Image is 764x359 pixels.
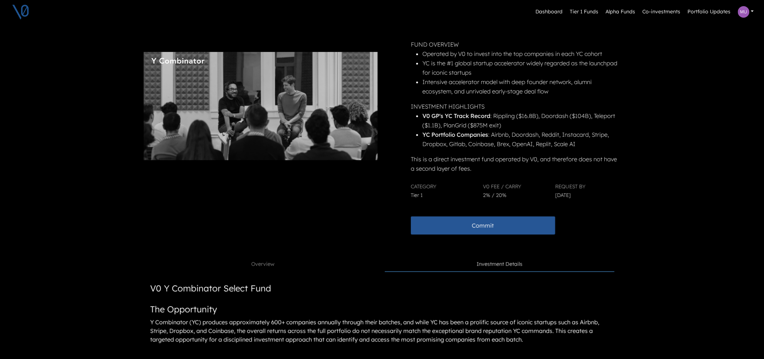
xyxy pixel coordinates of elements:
span: The Opportunity [150,304,217,315]
strong: V0 GP's YC Track Record [422,112,490,119]
p: FUND OVERVIEW [411,40,619,49]
li: Intensive accelerator model with deep founder network, alumni ecosystem, and unrivaled early-stag... [422,77,619,96]
span: V0 Y Combinator Select Fund [150,283,271,294]
p: This is a direct investment fund operated by V0, and therefore does not have a second layer of fees. [411,154,619,173]
span: V0 Fee / Carry [483,183,521,190]
a: Portfolio Updates [685,5,734,19]
img: V0 logo [12,3,30,21]
a: Co-investments [640,5,683,19]
div: Y Combinator (YC) produces approximately 600+ companies annually through their batches, and while... [149,317,615,345]
strong: YC Portfolio Companies [422,131,488,138]
button: Commit [411,216,555,235]
li: YC is the #1 global startup accelerator widely regarded as the launchpad for iconic startups [422,58,619,77]
img: Profile [738,6,750,18]
a: Alpha Funds [603,5,638,19]
a: Tier 1 Funds [567,5,602,19]
li: : Airbnb, Doordash, Reddit, Instacard, Stripe, Dropbox, Gitlab, Coinbase, Brex, OpenAI, Replit, S... [422,130,619,149]
a: Dashboard [533,5,566,19]
span: Category [411,183,437,190]
span: Tier 1 [411,192,423,198]
span: Request By [555,183,586,190]
li: Operated by V0 to invest into the top companies in each YC cohort [422,49,619,58]
span: Investment Details [477,261,523,268]
p: INVESTMENT HIGHLIGHTS [411,102,619,111]
img: Fund Logo [151,58,205,65]
span: 2% / 20% [483,192,507,198]
li: : Rippling ($16.8B), Doordash ($104B), Teleport ($1.1B), PlanGrid ($875M exit) [422,111,619,130]
span: [DATE] [555,192,571,198]
img: yc.png [144,52,378,160]
span: Overview [251,261,274,268]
